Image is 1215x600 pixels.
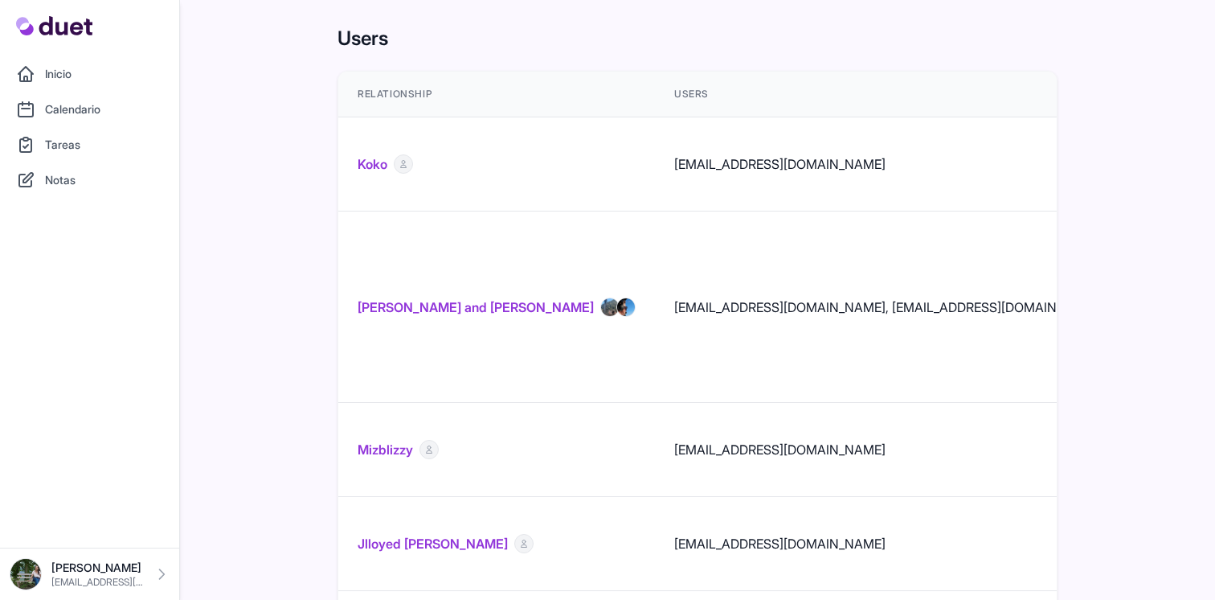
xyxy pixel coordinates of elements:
[51,560,144,576] p: [PERSON_NAME]
[358,440,413,459] a: Mizblizzy
[358,298,594,317] a: [PERSON_NAME] and [PERSON_NAME]
[10,164,170,196] a: Notas
[10,93,170,125] a: Calendario
[338,72,655,117] th: Relationship
[337,26,1057,51] h1: Users
[616,298,636,317] img: 29101216_Unknown.jpeg
[10,558,42,590] img: DSC08576_Original.jpeg
[358,534,508,553] a: Jlloyed [PERSON_NAME]
[358,154,387,174] a: Koko
[10,129,170,161] a: Tareas
[10,58,170,90] a: Inicio
[51,576,144,589] p: [EMAIL_ADDRESS][DOMAIN_NAME]
[600,298,620,317] img: IMG_6238.jpeg
[10,558,170,590] a: [PERSON_NAME] [EMAIL_ADDRESS][DOMAIN_NAME]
